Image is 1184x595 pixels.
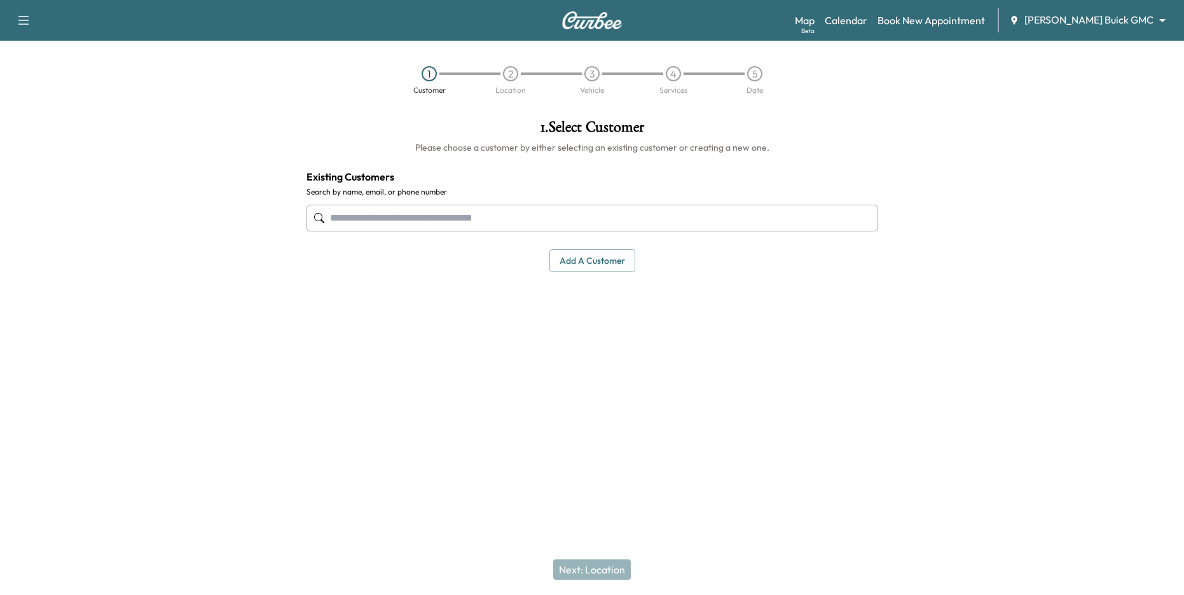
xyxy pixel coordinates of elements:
div: Services [659,86,687,94]
h6: Please choose a customer by either selecting an existing customer or creating a new one. [306,141,878,154]
button: Add a customer [549,249,635,273]
div: 3 [584,66,600,81]
a: Calendar [825,13,867,28]
a: Book New Appointment [878,13,985,28]
label: Search by name, email, or phone number [306,187,878,197]
div: Location [495,86,526,94]
div: Beta [801,26,815,36]
span: [PERSON_NAME] Buick GMC [1024,13,1153,27]
div: Date [747,86,763,94]
img: Curbee Logo [561,11,623,29]
div: 4 [666,66,681,81]
h4: Existing Customers [306,169,878,184]
div: 1 [422,66,437,81]
div: Customer [413,86,446,94]
div: 2 [503,66,518,81]
a: MapBeta [795,13,815,28]
h1: 1 . Select Customer [306,120,878,141]
div: Vehicle [580,86,604,94]
div: 5 [747,66,762,81]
